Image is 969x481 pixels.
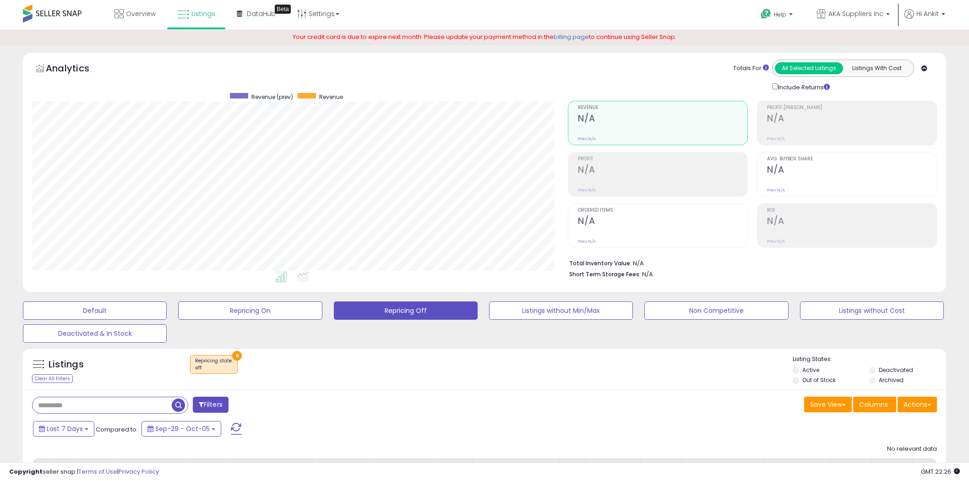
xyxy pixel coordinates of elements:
[569,259,631,267] b: Total Inventory Value:
[767,164,936,177] h2: N/A
[589,462,637,481] div: Current Buybox Price
[767,187,785,193] small: Prev: N/A
[569,257,930,268] li: N/A
[78,467,117,476] a: Terms of Use
[793,462,827,481] div: Ordered Items
[195,357,233,371] span: Repricing state :
[319,93,343,101] span: Revenue
[753,1,802,30] a: Help
[554,33,589,41] a: billing page
[32,374,73,383] div: Clear All Filters
[802,376,836,384] label: Out of Stock
[155,424,210,433] span: Sep-29 - Oct-05
[775,62,843,74] button: All Selected Listings
[793,355,946,364] p: Listing States:
[195,365,233,371] div: off
[578,239,596,244] small: Prev: N/A
[760,8,772,20] i: Get Help
[802,366,819,374] label: Active
[767,157,936,162] span: Avg. Buybox Share
[642,270,653,279] span: N/A
[767,216,936,228] h2: N/A
[119,462,156,471] div: Fulfillment
[578,113,747,126] h2: N/A
[767,136,785,142] small: Prev: N/A
[119,467,159,476] a: Privacy Policy
[178,301,322,320] button: Repricing On
[9,468,159,476] div: seller snap | |
[876,462,909,471] div: Velocity
[686,462,719,481] div: Num of Comp.
[251,93,293,101] span: Revenue (prev)
[476,462,555,471] div: Listed Price
[917,462,950,481] div: Days In Stock
[644,462,678,481] div: BB Share 24h.
[9,467,43,476] strong: Copyright
[904,9,945,30] a: Hi Ankit
[563,462,582,481] div: Ship Price
[578,187,596,193] small: Prev: N/A
[733,64,769,73] div: Totals For
[804,397,852,412] button: Save View
[800,301,944,320] button: Listings without Cost
[859,400,888,409] span: Columns
[765,82,841,92] div: Include Returns
[489,301,633,320] button: Listings without Min/Max
[193,397,229,413] button: Filters
[191,9,215,18] span: Listings
[727,462,760,481] div: Total Rev.
[77,462,111,471] div: Repricing
[767,208,936,213] span: ROI
[578,208,747,213] span: Ordered Items
[578,164,747,177] h2: N/A
[578,216,747,228] h2: N/A
[46,62,107,77] h5: Analytics
[774,11,786,18] span: Help
[23,301,167,320] button: Default
[49,358,84,371] h5: Listings
[293,33,676,41] span: Your credit card is due to expire next month. Please update your payment method in the to continu...
[767,105,936,110] span: Profit [PERSON_NAME]
[319,462,366,471] div: Min Price
[247,9,276,18] span: DataHub
[578,105,747,110] span: Revenue
[887,445,937,454] div: No relevant data
[232,351,242,361] button: ×
[142,421,221,437] button: Sep-29 - Oct-05
[23,324,167,343] button: Deactivated & In Stock
[916,9,939,18] span: Hi Ankit
[898,397,937,412] button: Actions
[644,301,788,320] button: Non Competitive
[879,376,904,384] label: Archived
[578,157,747,162] span: Profit
[232,462,311,471] div: Amazon Fees
[569,270,641,278] b: Short Term Storage Fees:
[374,462,429,471] div: [PERSON_NAME]
[33,421,94,437] button: Last 7 Days
[767,239,785,244] small: Prev: N/A
[334,301,478,320] button: Repricing Off
[126,9,156,18] span: Overview
[189,462,224,481] div: Fulfillment Cost
[853,397,896,412] button: Columns
[767,113,936,126] h2: N/A
[921,467,960,476] span: 2025-10-13 22:26 GMT
[53,462,70,471] div: Title
[275,5,291,14] div: Tooltip anchor
[578,136,596,142] small: Prev: N/A
[96,425,138,434] span: Compared to:
[879,366,913,374] label: Deactivated
[47,424,83,433] span: Last 7 Days
[828,9,883,18] span: AKA Suppliers Inc
[436,462,468,481] div: Fulfillable Quantity
[164,462,182,471] div: Cost
[843,62,911,74] button: Listings With Cost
